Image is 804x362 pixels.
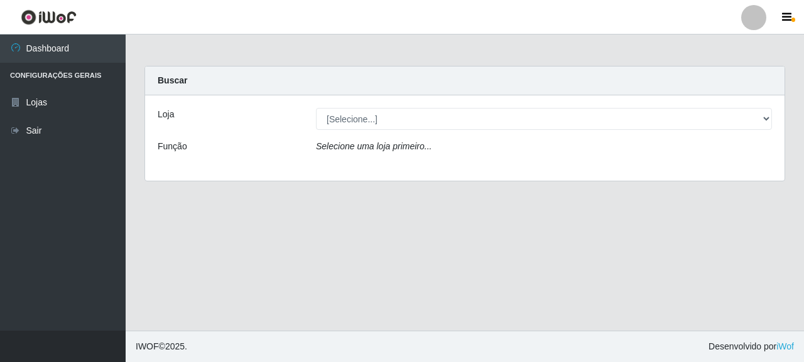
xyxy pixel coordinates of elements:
label: Loja [158,108,174,121]
img: CoreUI Logo [21,9,77,25]
span: © 2025 . [136,340,187,353]
span: Desenvolvido por [709,340,794,353]
label: Função [158,140,187,153]
i: Selecione uma loja primeiro... [316,141,432,151]
span: IWOF [136,341,159,351]
a: iWof [776,341,794,351]
strong: Buscar [158,75,187,85]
